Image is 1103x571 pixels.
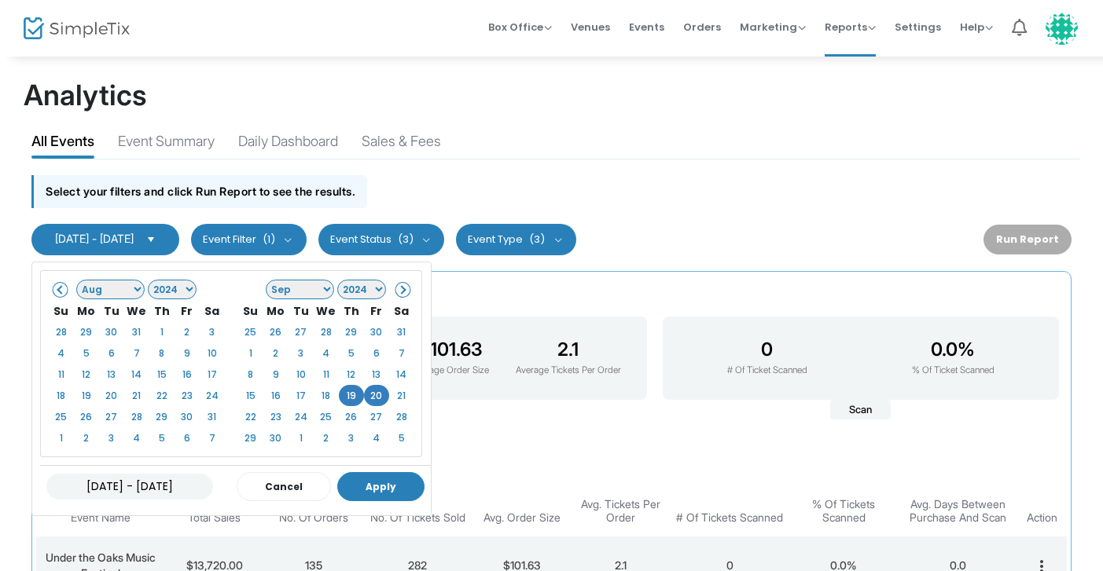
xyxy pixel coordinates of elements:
td: 2 [314,427,339,448]
td: 25 [49,406,74,427]
th: Th [149,300,175,321]
td: 17 [289,385,314,406]
td: 27 [99,406,124,427]
td: 28 [124,406,149,427]
td: 18 [49,385,74,406]
span: [DATE] - [DATE] [55,232,134,245]
td: 19 [74,385,99,406]
td: 31 [124,321,149,342]
td: 30 [175,406,200,427]
td: 10 [289,364,314,385]
th: Su [238,300,263,321]
th: Tu [99,300,124,321]
td: 17 [200,364,225,385]
td: 26 [74,406,99,427]
span: Event Name [71,511,131,525]
td: 4 [364,427,389,448]
td: 7 [389,342,414,364]
span: Scan [830,400,891,420]
td: 25 [314,406,339,427]
td: 21 [389,385,414,406]
td: 19 [339,385,364,406]
h3: $101.63 [411,339,489,361]
td: 9 [263,364,289,385]
td: 1 [49,427,74,448]
th: Th [339,300,364,321]
td: 13 [99,364,124,385]
td: 22 [149,385,175,406]
td: 12 [339,364,364,385]
button: Event Type(3) [456,224,576,255]
td: 6 [364,342,389,364]
td: 13 [364,364,389,385]
span: Help [960,20,993,35]
th: We [314,300,339,321]
td: 29 [339,321,364,342]
span: Avg. Days Between Purchase And Scan [903,498,1013,525]
td: 3 [339,427,364,448]
p: % Of Ticket Scanned [912,364,995,378]
span: Settings [895,7,941,47]
th: Tu [289,300,314,321]
td: 2 [74,427,99,448]
th: Fr [364,300,389,321]
td: 11 [49,364,74,385]
td: 12 [74,364,99,385]
td: 7 [200,427,225,448]
h3: 2.1 [516,339,621,361]
p: Average Order Size [411,364,489,378]
td: 15 [238,385,263,406]
span: Reports [825,20,876,35]
div: All Events [31,130,94,158]
span: No. Of Orders [279,511,348,525]
td: 30 [364,321,389,342]
td: 31 [389,321,414,342]
button: Event Filter(1) [191,224,307,255]
span: Orders [683,7,721,47]
td: 24 [200,385,225,406]
td: 2 [263,342,289,364]
div: Daily Dashboard [238,130,338,158]
td: 29 [238,427,263,448]
td: 28 [389,406,414,427]
td: 27 [364,406,389,427]
div: Select your filters and click Run Report to see the results. [31,175,367,207]
td: 31 [200,406,225,427]
td: 29 [149,406,175,427]
span: # Of Tickets Scanned [676,511,783,525]
th: Sa [389,300,414,321]
th: Mo [74,300,99,321]
div: Sales & Fees [362,130,441,158]
td: 7 [124,342,149,364]
button: Cancel [237,472,331,501]
td: 6 [175,427,200,448]
th: Mo [263,300,289,321]
p: # Of Ticket Scanned [727,364,807,378]
td: 30 [263,427,289,448]
td: 1 [149,321,175,342]
span: Marketing [740,20,806,35]
td: 2 [175,321,200,342]
td: 11 [314,364,339,385]
td: 29 [74,321,99,342]
td: 16 [263,385,289,406]
td: 15 [149,364,175,385]
h3: 0.0% [912,339,995,361]
span: (1) [263,233,275,246]
td: 26 [339,406,364,427]
th: Fr [175,300,200,321]
td: 22 [238,406,263,427]
p: Average Tickets Per Order [516,364,621,378]
th: Sa [200,300,225,321]
td: 3 [200,321,225,342]
td: 1 [289,427,314,448]
td: 16 [175,364,200,385]
button: Event Status(3) [318,224,445,255]
td: 27 [289,321,314,342]
td: 14 [389,364,414,385]
td: 5 [74,342,99,364]
td: 3 [289,342,314,364]
span: Avg. Order Size [483,511,561,525]
span: Total Sales [188,511,241,525]
span: % Of Tickets Scanned [793,498,895,525]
